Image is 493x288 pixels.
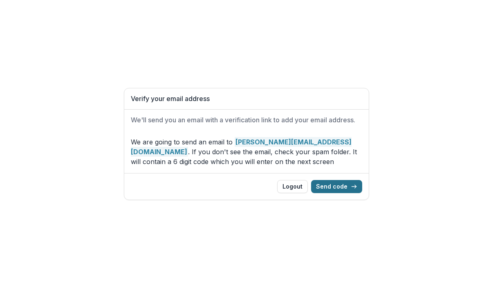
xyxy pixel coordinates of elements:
[277,180,308,193] button: Logout
[131,137,362,166] p: We are going to send an email to . If you don't see the email, check your spam folder. It will co...
[311,180,362,193] button: Send code
[131,116,362,124] h2: We'll send you an email with a verification link to add your email address.
[131,137,352,157] strong: [PERSON_NAME][EMAIL_ADDRESS][DOMAIN_NAME]
[131,95,362,103] h1: Verify your email address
